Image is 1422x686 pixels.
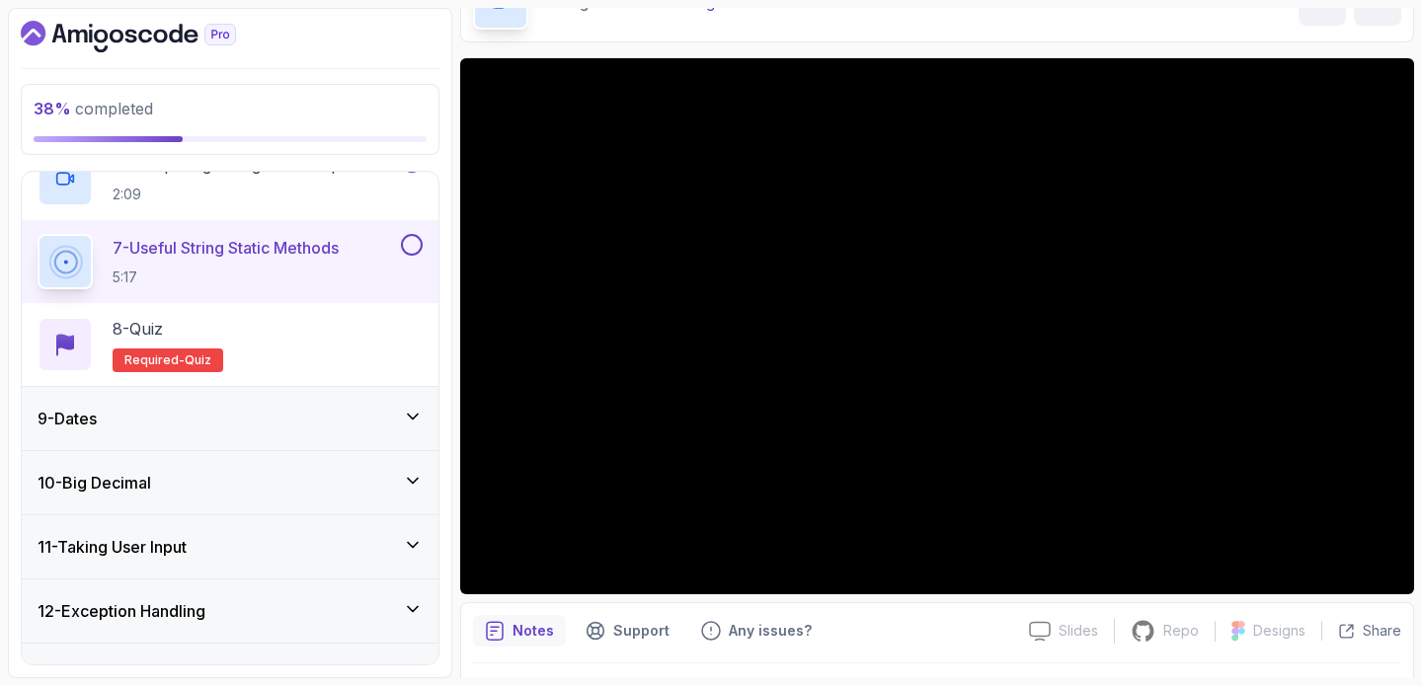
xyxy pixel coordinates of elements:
p: Any issues? [729,621,812,641]
span: 38 % [34,99,71,118]
button: Share [1321,621,1401,641]
p: Share [1363,621,1401,641]
button: notes button [473,615,566,647]
span: quiz [185,352,211,368]
a: Dashboard [21,21,281,52]
button: 9-Dates [22,387,438,450]
button: Support button [574,615,681,647]
p: 5:17 [113,267,339,287]
p: Repo [1163,621,1199,641]
button: 6-Comparing Strings With .Equals2:09 [38,151,423,206]
h3: 12 - Exception Handling [38,599,205,623]
p: Notes [513,621,554,641]
span: Required- [124,352,185,368]
h3: 9 - Dates [38,407,97,430]
button: 10-Big Decimal [22,451,438,514]
iframe: 7 - Useful String static Methods [460,58,1414,594]
p: Slides [1059,621,1098,641]
button: 12-Exception Handling [22,579,438,643]
span: completed [34,99,153,118]
p: Designs [1253,621,1305,641]
button: Feedback button [689,615,824,647]
button: 11-Taking User Input [22,515,438,578]
p: 7 - Useful String Static Methods [113,236,339,260]
h3: 10 - Big Decimal [38,471,151,495]
p: 2:09 [113,185,365,204]
button: 7-Useful String Static Methods5:17 [38,234,423,289]
p: Support [613,621,670,641]
button: 8-QuizRequired-quiz [38,317,423,372]
p: 8 - Quiz [113,317,163,341]
h3: 11 - Taking User Input [38,535,187,559]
